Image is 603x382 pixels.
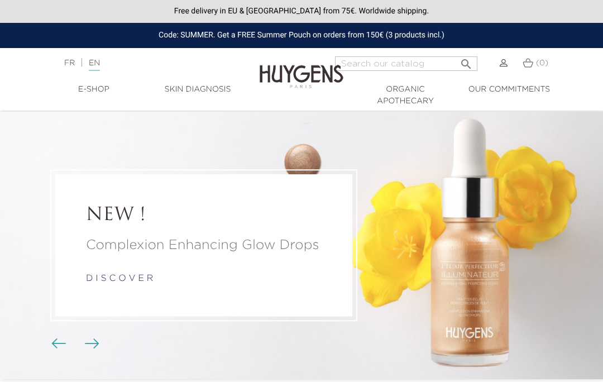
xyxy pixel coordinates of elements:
a: Skin Diagnosis [146,84,250,95]
a: Our commitments [457,84,561,95]
div: Carousel buttons [56,336,92,352]
a: NEW ! [86,206,322,227]
input: Search [335,56,477,71]
button:  [456,53,476,68]
a: EN [89,59,100,71]
img: Huygens [260,47,343,90]
div: | [59,56,243,70]
a: Complexion Enhancing Glow Drops [86,235,322,255]
a: Organic Apothecary [353,84,457,107]
span: (0) [536,59,548,67]
a: FR [64,59,75,67]
i:  [460,54,473,68]
a: d i s c o v e r [86,274,153,283]
a: E-Shop [42,84,146,95]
